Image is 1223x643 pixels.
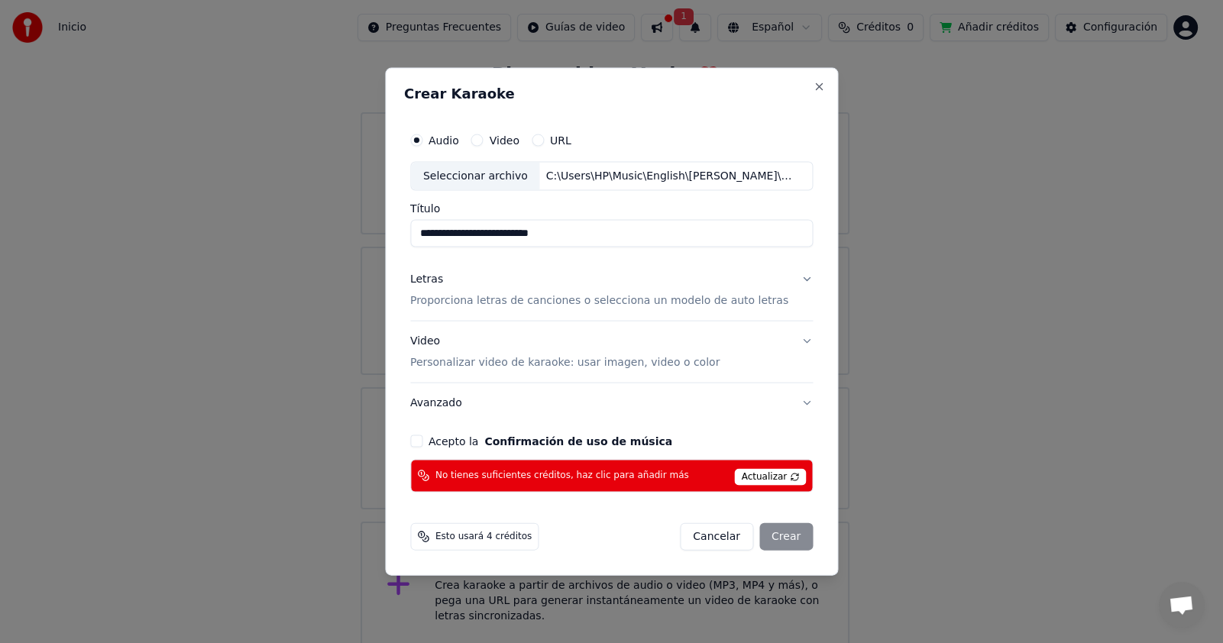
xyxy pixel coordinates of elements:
[410,203,813,214] label: Título
[410,383,813,422] button: Avanzado
[410,354,720,370] p: Personalizar video de karaoke: usar imagen, video o color
[410,334,720,370] div: Video
[490,135,519,146] label: Video
[410,321,813,383] button: VideoPersonalizar video de karaoke: usar imagen, video o color
[410,293,788,309] p: Proporciona letras de canciones o selecciona un modelo de auto letras
[429,135,459,146] label: Audio
[540,169,800,184] div: C:\Users\HP\Music\English\[PERSON_NAME]\21\13 - [PERSON_NAME] - Hiding My Heart.mp3
[484,435,672,446] button: Acepto la
[411,163,540,190] div: Seleccionar archivo
[680,522,753,550] button: Cancelar
[550,135,571,146] label: URL
[435,470,689,482] span: No tienes suficientes créditos, haz clic para añadir más
[410,260,813,321] button: LetrasProporciona letras de canciones o selecciona un modelo de auto letras
[435,530,532,542] span: Esto usará 4 créditos
[429,435,672,446] label: Acepto la
[735,468,807,485] span: Actualizar
[404,87,819,101] h2: Crear Karaoke
[410,272,443,287] div: Letras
